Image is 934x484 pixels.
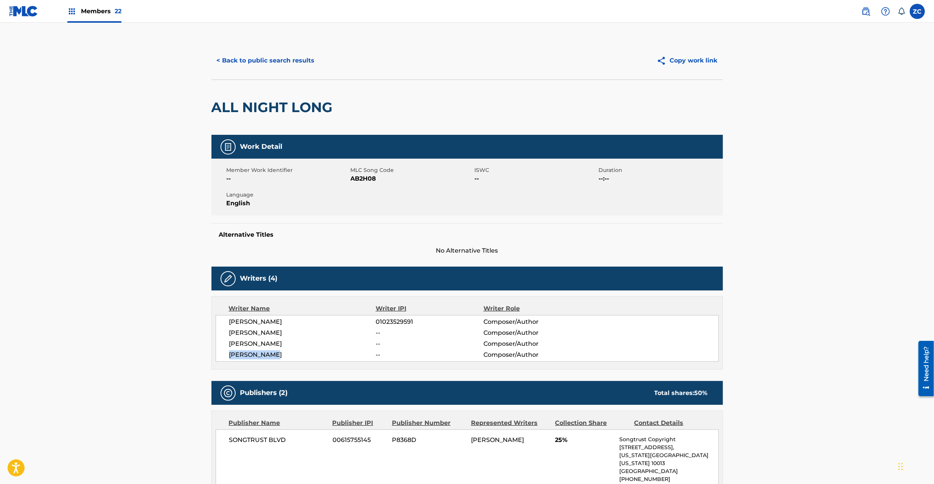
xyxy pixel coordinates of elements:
div: Writer IPI [376,304,483,313]
button: < Back to public search results [211,51,320,70]
span: Composer/Author [483,339,581,348]
img: Publishers [224,389,233,398]
p: [GEOGRAPHIC_DATA] [619,467,718,475]
span: [PERSON_NAME] [229,328,376,337]
span: -- [475,174,597,183]
div: Writer Name [229,304,376,313]
div: User Menu [910,4,925,19]
span: P8368D [392,436,465,445]
p: [US_STATE][GEOGRAPHIC_DATA][US_STATE] 10013 [619,451,718,467]
img: Copy work link [657,56,670,66]
span: --:-- [599,174,721,183]
h5: Alternative Titles [219,231,715,239]
div: Contact Details [634,418,708,428]
span: -- [376,339,483,348]
h5: Work Detail [240,142,283,151]
div: Publisher Number [392,418,465,428]
span: Language [227,191,349,199]
span: AB2H08 [351,174,473,183]
span: 01023529591 [376,317,483,326]
iframe: Chat Widget [896,448,934,484]
span: English [227,199,349,208]
span: [PERSON_NAME] [229,317,376,326]
span: -- [376,350,483,359]
p: [STREET_ADDRESS], [619,443,718,451]
a: Public Search [858,4,873,19]
span: -- [376,328,483,337]
span: 50 % [695,389,708,397]
span: ISWC [475,166,597,174]
span: Composer/Author [483,350,581,359]
button: Copy work link [651,51,723,70]
img: Writers [224,274,233,283]
div: Drag [898,455,903,478]
img: search [861,7,870,16]
span: 00615755145 [333,436,386,445]
span: 22 [115,8,121,15]
span: [PERSON_NAME] [229,339,376,348]
span: No Alternative Titles [211,246,723,255]
span: [PERSON_NAME] [229,350,376,359]
h2: ALL NIGHT LONG [211,99,337,116]
div: Publisher IPI [333,418,386,428]
span: SONGTRUST BLVD [229,436,327,445]
span: [PERSON_NAME] [471,436,524,443]
div: Publisher Name [229,418,327,428]
img: help [881,7,890,16]
span: 25% [555,436,614,445]
div: Collection Share [555,418,628,428]
p: Songtrust Copyright [619,436,718,443]
span: Members [81,7,121,16]
div: Total shares: [654,389,708,398]
img: Top Rightsholders [67,7,76,16]
span: Member Work Identifier [227,166,349,174]
div: Writer Role [483,304,581,313]
div: Help [878,4,893,19]
h5: Publishers (2) [240,389,288,397]
div: Represented Writers [471,418,549,428]
p: [PHONE_NUMBER] [619,475,718,483]
span: MLC Song Code [351,166,473,174]
h5: Writers (4) [240,274,278,283]
img: Work Detail [224,142,233,151]
iframe: Resource Center [913,338,934,399]
img: MLC Logo [9,6,38,17]
span: -- [227,174,349,183]
div: Notifications [898,8,905,15]
span: Duration [599,166,721,174]
span: Composer/Author [483,317,581,326]
span: Composer/Author [483,328,581,337]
